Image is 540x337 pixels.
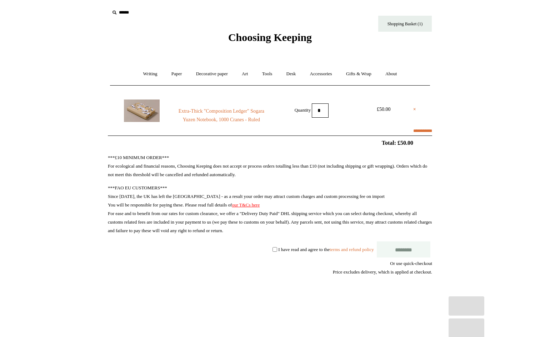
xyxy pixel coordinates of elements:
[165,65,189,83] a: Paper
[340,65,378,83] a: Gifts & Wrap
[232,202,260,208] a: our T&Cs here
[91,139,449,146] h2: Total: £50.00
[295,107,311,112] label: Quantity
[278,246,374,252] label: I have read and agree to the
[108,268,432,276] div: Price excludes delivery, which is applied at checkout.
[228,37,312,42] a: Choosing Keeping
[108,259,432,276] div: Or use quick-checkout
[280,65,302,83] a: Desk
[190,65,234,83] a: Decorative paper
[256,65,279,83] a: Tools
[304,65,339,83] a: Accessories
[108,184,432,235] p: ***FAO EU CUSTOMERS*** Since [DATE], the UK has left the [GEOGRAPHIC_DATA] - as a result your ord...
[137,65,164,83] a: Writing
[379,65,404,83] a: About
[330,246,374,252] a: terms and refund policy
[413,105,416,114] a: ×
[378,16,432,32] a: Shopping Basket (1)
[124,99,160,122] img: Extra-Thick "Composition Ledger" Sogara Yuzen Notebook, 1000 Cranes - Ruled
[173,107,270,124] a: Extra-Thick "Composition Ledger" Sogara Yuzen Notebook, 1000 Cranes - Ruled
[108,153,432,179] p: ***£10 MINIMUM ORDER*** For ecological and financial reasons, Choosing Keeping does not accept or...
[367,105,400,114] div: £50.00
[228,31,312,43] span: Choosing Keeping
[235,65,254,83] a: Art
